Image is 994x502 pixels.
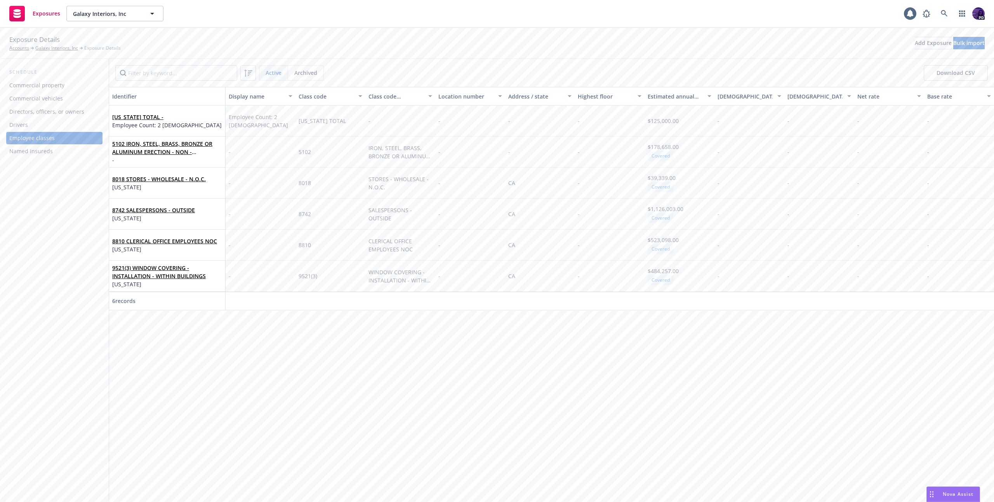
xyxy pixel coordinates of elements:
span: 6 records [112,297,136,305]
div: Display name [229,92,284,100]
button: Display name [226,87,295,106]
span: 8810 [299,241,311,249]
div: Named insureds [9,145,53,158]
span: $1,126,003.00 [648,205,683,213]
div: Address / state [508,92,563,100]
span: - [927,148,929,156]
span: - [718,241,719,249]
span: [US_STATE] TOTAL - [112,113,222,121]
span: - [438,117,440,125]
span: [US_STATE] [112,280,222,288]
span: - [857,179,859,187]
a: Exposures [6,3,63,24]
div: Covered [648,244,674,254]
span: - [578,117,580,125]
div: Part-time employee [787,92,843,100]
span: - [229,179,231,187]
div: Location number [438,92,494,100]
a: Named insureds [6,145,103,158]
button: Bulk import [953,37,985,49]
span: - [508,148,510,156]
span: - [508,117,510,125]
span: - [857,148,859,156]
div: CA [508,272,515,280]
a: Galaxy Interiors, Inc [35,45,78,52]
button: Identifier [109,87,226,106]
span: - [718,179,719,187]
span: - [787,210,789,218]
span: 5102 IRON, STEEL, BRASS, BRONZE OR ALUMINUM ERECTION - NON - STRUCTURAL [112,140,222,156]
a: 8018 STORES - WHOLESALE - N.O.C. [112,175,206,183]
div: Highest floor [578,92,633,100]
div: Commercial property [9,79,64,92]
span: [US_STATE] [112,214,195,222]
span: - [857,272,859,280]
span: SALESPERSONS - OUTSIDE [368,206,414,222]
span: $125,000.00 [648,117,679,125]
span: $39,339.00 [648,174,676,182]
span: 8742 [299,210,311,218]
span: - [857,241,859,249]
button: Full-time employee [714,87,784,106]
span: [US_STATE] [112,245,217,253]
span: - [857,210,859,218]
span: - [438,210,440,218]
button: Net rate [854,87,924,106]
img: photo [972,7,985,20]
span: - [438,148,440,156]
a: Commercial vehicles [6,92,103,105]
div: Directors, officers, or owners [9,106,84,118]
span: Employee Count: 2 [DEMOGRAPHIC_DATA] [112,121,222,129]
span: - [718,210,719,218]
span: - [368,117,370,125]
span: - [438,179,440,187]
span: Employee Count: 2 [DEMOGRAPHIC_DATA] [229,113,292,129]
div: Net rate [857,92,912,100]
div: CA [508,210,515,218]
span: - [787,241,789,249]
span: - [787,148,789,156]
div: Covered [648,151,674,161]
span: - [857,117,859,125]
button: Estimated annual remuneration [645,87,714,106]
button: Part-time employee [784,87,854,106]
span: Exposures [33,10,60,17]
span: Exposure Details [9,35,60,45]
a: Accounts [9,45,29,52]
div: Drivers [9,119,28,131]
div: Schedule [6,68,103,76]
div: Drag to move [927,487,937,502]
div: Covered [648,213,674,223]
button: Galaxy Interiors, Inc [66,6,163,21]
span: - [578,148,580,156]
span: Active [266,69,282,77]
div: Identifier [112,92,222,100]
button: Add Exposure [915,37,952,49]
span: - [229,272,231,280]
span: 8810 CLERICAL OFFICE EMPLOYEES NOC [112,237,217,245]
span: [US_STATE] TOTAL [299,117,346,125]
span: - [112,156,222,164]
a: Switch app [954,6,970,21]
a: Commercial property [6,79,103,92]
span: - [787,272,789,280]
span: [US_STATE] [112,183,206,191]
button: Highest floor [575,87,645,106]
span: Archived [294,69,317,77]
a: Drivers [6,119,103,131]
span: Nova Assist [943,491,973,497]
div: Commercial vehicles [9,92,63,105]
span: - [578,241,580,249]
span: - [229,148,231,156]
span: - [578,179,580,187]
a: 5102 IRON, STEEL, BRASS, BRONZE OR ALUMINUM ERECTION - NON - STRUCTURAL [112,140,212,164]
div: CA [508,179,515,187]
span: - [229,241,231,249]
span: 9521(3) WINDOW COVERING - INSTALLATION - WITHIN BUILDINGS [112,264,222,280]
span: - [927,179,929,187]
